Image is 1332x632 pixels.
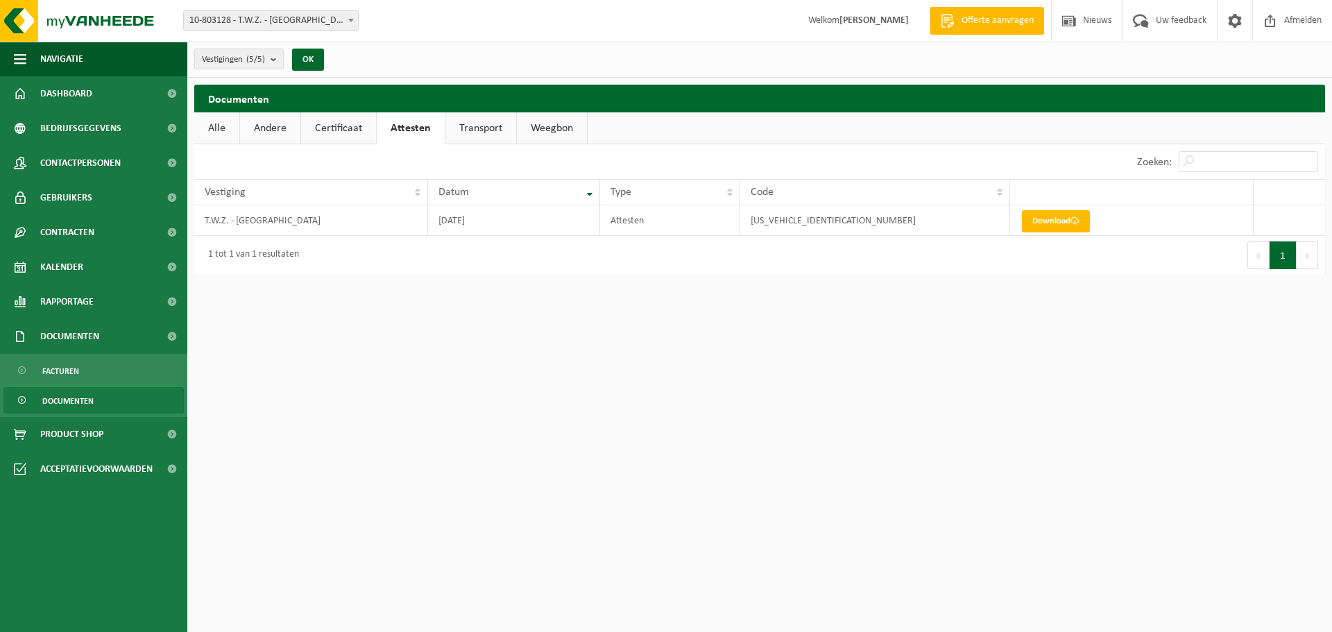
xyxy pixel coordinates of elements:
[1297,241,1318,269] button: Next
[40,417,103,452] span: Product Shop
[194,112,239,144] a: Alle
[377,112,445,144] a: Attesten
[600,205,740,236] td: Attesten
[40,76,92,111] span: Dashboard
[42,358,79,384] span: Facturen
[202,49,265,70] span: Vestigingen
[184,11,358,31] span: 10-803128 - T.W.Z. - EVERGEM
[3,387,184,413] a: Documenten
[205,187,246,198] span: Vestiging
[445,112,516,144] a: Transport
[517,112,587,144] a: Weegbon
[1270,241,1297,269] button: 1
[194,49,284,69] button: Vestigingen(5/5)
[1247,241,1270,269] button: Previous
[40,284,94,319] span: Rapportage
[40,215,94,250] span: Contracten
[428,205,600,236] td: [DATE]
[40,180,92,215] span: Gebruikers
[246,55,265,64] count: (5/5)
[40,250,83,284] span: Kalender
[301,112,376,144] a: Certificaat
[3,357,184,384] a: Facturen
[40,146,121,180] span: Contactpersonen
[1137,157,1172,168] label: Zoeken:
[610,187,631,198] span: Type
[40,452,153,486] span: Acceptatievoorwaarden
[194,85,1325,112] h2: Documenten
[740,205,1010,236] td: [US_VEHICLE_IDENTIFICATION_NUMBER]
[292,49,324,71] button: OK
[438,187,469,198] span: Datum
[40,111,121,146] span: Bedrijfsgegevens
[40,319,99,354] span: Documenten
[839,15,909,26] strong: [PERSON_NAME]
[1022,210,1090,232] a: Download
[201,243,299,268] div: 1 tot 1 van 1 resultaten
[183,10,359,31] span: 10-803128 - T.W.Z. - EVERGEM
[194,205,428,236] td: T.W.Z. - [GEOGRAPHIC_DATA]
[42,388,94,414] span: Documenten
[958,14,1037,28] span: Offerte aanvragen
[40,42,83,76] span: Navigatie
[751,187,774,198] span: Code
[930,7,1044,35] a: Offerte aanvragen
[240,112,300,144] a: Andere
